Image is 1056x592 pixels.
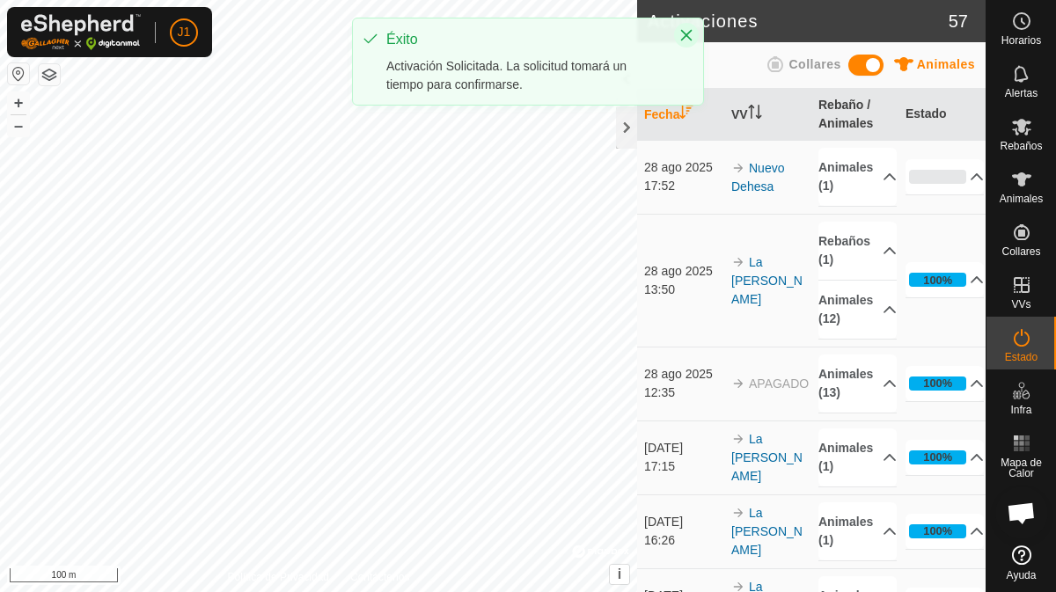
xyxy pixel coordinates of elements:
div: 100% [923,375,952,391]
p-sorticon: Activar para ordenar [748,107,762,121]
div: 28 ago 2025 [644,365,722,384]
div: Éxito [386,29,661,50]
span: Ayuda [1007,570,1037,581]
div: 17:52 [644,177,722,195]
img: Logo Gallagher [21,14,141,50]
div: 17:15 [644,457,722,476]
th: VV [724,89,811,141]
img: arrow [731,161,745,175]
span: 57 [949,8,968,34]
button: + [8,92,29,113]
p-accordion-header: 100% [906,514,984,549]
span: J1 [178,23,191,41]
div: 100% [923,272,952,289]
p-accordion-header: Animales (1) [818,428,897,486]
div: [DATE] [644,439,722,457]
div: Activación Solicitada. La solicitud tomará un tiempo para confirmarse. [386,57,661,94]
span: Rebaños [1000,141,1042,151]
p-accordion-header: Animales (13) [818,354,897,413]
p-accordion-header: 100% [906,440,984,475]
span: Animales [1000,194,1043,204]
a: La [PERSON_NAME] [731,432,803,483]
p-accordion-header: 100% [906,262,984,297]
p-sorticon: Activar para ordenar [679,107,693,121]
h2: Activaciones [648,11,949,32]
p-accordion-header: 100% [906,366,984,401]
span: Estado [1005,352,1038,362]
div: [DATE] [644,513,722,531]
div: 16:26 [644,531,722,550]
span: Collares [1001,246,1040,257]
a: Ayuda [986,538,1056,588]
img: arrow [731,506,745,520]
div: 28 ago 2025 [644,158,722,177]
a: La [PERSON_NAME] [731,506,803,557]
button: Capas del Mapa [39,64,60,85]
span: Horarios [1001,35,1041,46]
a: Contáctenos [350,569,409,585]
div: 100% [909,524,966,538]
div: 0% [909,170,966,184]
div: 100% [923,523,952,539]
div: 100% [909,376,966,391]
span: Collares [788,57,840,71]
div: 28 ago 2025 [644,262,722,281]
span: Mapa de Calor [991,457,1052,479]
img: arrow [731,432,745,446]
th: Estado [898,89,986,141]
div: 100% [909,273,966,287]
span: i [618,566,621,581]
div: 13:50 [644,281,722,299]
th: Rebaño / Animales [811,89,898,141]
span: Infra [1010,405,1031,415]
div: 12:35 [644,384,722,402]
button: – [8,115,29,136]
a: Chat abierto [995,486,1048,539]
img: arrow [731,255,745,269]
button: Close [674,23,699,48]
img: arrow [731,376,745,391]
button: i [610,565,629,584]
span: Alertas [1005,88,1038,99]
a: Política de Privacidad [228,569,329,585]
a: La [PERSON_NAME] [731,255,803,306]
p-accordion-header: Animales (1) [818,148,897,206]
span: APAGADO [749,376,809,391]
div: 100% [923,449,952,465]
a: Nuevo Dehesa [731,161,784,194]
p-accordion-header: Animales (1) [818,502,897,560]
span: VVs [1011,299,1030,310]
p-accordion-header: 0% [906,159,984,194]
p-accordion-header: Animales (12) [818,281,897,339]
div: 100% [909,450,966,464]
p-accordion-header: Rebaños (1) [818,222,897,280]
button: Restablecer Mapa [8,63,29,84]
span: Animales [917,57,975,71]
